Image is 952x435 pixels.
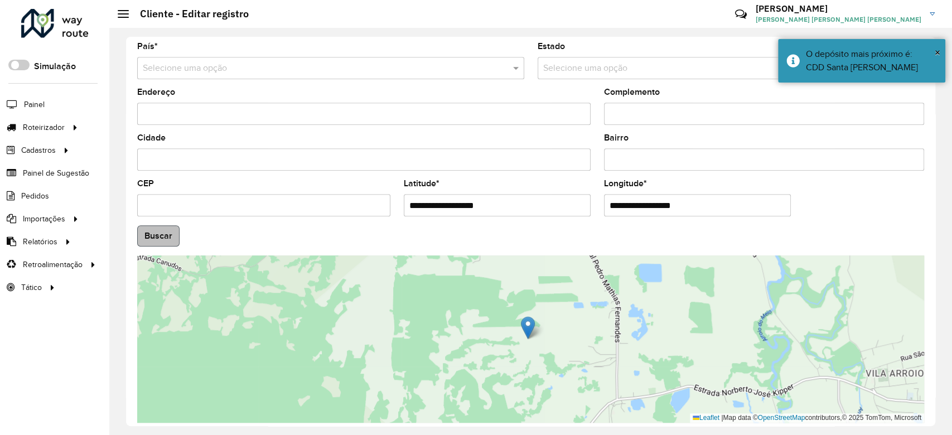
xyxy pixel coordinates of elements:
[806,47,937,74] div: O depósito mais próximo é: CDD Santa [PERSON_NAME]
[137,177,154,190] label: CEP
[690,413,924,423] div: Map data © contributors,© 2025 TomTom, Microsoft
[729,2,753,26] a: Contato Rápido
[758,414,805,422] a: OpenStreetMap
[604,131,629,144] label: Bairro
[521,316,535,339] img: Marker
[23,259,83,270] span: Retroalimentação
[23,122,65,133] span: Roteirizador
[404,177,439,190] label: Latitude
[935,44,940,61] button: Close
[756,14,921,25] span: [PERSON_NAME] [PERSON_NAME] [PERSON_NAME]
[693,414,719,422] a: Leaflet
[23,236,57,248] span: Relatórios
[23,167,89,179] span: Painel de Sugestão
[129,8,249,20] h2: Cliente - Editar registro
[721,414,723,422] span: |
[21,190,49,202] span: Pedidos
[756,3,921,14] h3: [PERSON_NAME]
[24,99,45,110] span: Painel
[137,131,166,144] label: Cidade
[137,85,175,99] label: Endereço
[137,225,180,246] button: Buscar
[137,40,158,53] label: País
[935,46,940,59] span: ×
[34,60,76,73] label: Simulação
[538,40,565,53] label: Estado
[21,144,56,156] span: Cadastros
[604,85,660,99] label: Complemento
[604,177,647,190] label: Longitude
[23,213,65,225] span: Importações
[21,282,42,293] span: Tático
